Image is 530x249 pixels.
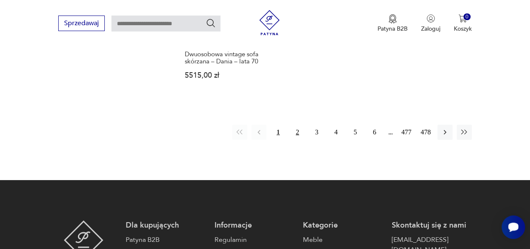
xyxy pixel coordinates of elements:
p: 5515,00 zł [185,72,269,79]
p: Patyna B2B [377,25,408,33]
button: 5 [348,125,363,140]
p: Zaloguj [421,25,440,33]
img: Ikona koszyka [458,14,467,23]
button: Sprzedawaj [58,16,105,31]
button: 6 [367,125,382,140]
button: Patyna B2B [377,14,408,33]
a: Ikona medaluPatyna B2B [377,14,408,33]
p: Kategorie [303,220,383,231]
button: 4 [328,125,344,140]
p: Skontaktuj się z nami [391,220,471,231]
button: 478 [418,125,433,140]
button: 2 [290,125,305,140]
button: Zaloguj [421,14,440,33]
p: Informacje [215,220,295,231]
p: Dla kupujących [126,220,206,231]
a: Patyna B2B [126,235,206,245]
img: Ikona medalu [388,14,397,24]
button: 0Koszyk [454,14,472,33]
img: Patyna - sklep z meblami i dekoracjami vintage [257,10,282,35]
h3: Dwuosobowa vintage sofa skórzana – Dania – lata 70 [185,51,269,65]
button: 477 [399,125,414,140]
button: 1 [271,125,286,140]
a: Regulamin [215,235,295,245]
img: Ikonka użytkownika [427,14,435,23]
button: 3 [309,125,324,140]
a: Sprzedawaj [58,21,105,27]
a: Meble [303,235,383,245]
button: Szukaj [206,18,216,28]
div: 0 [463,13,471,21]
p: Koszyk [454,25,472,33]
iframe: Smartsupp widget button [502,215,525,239]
